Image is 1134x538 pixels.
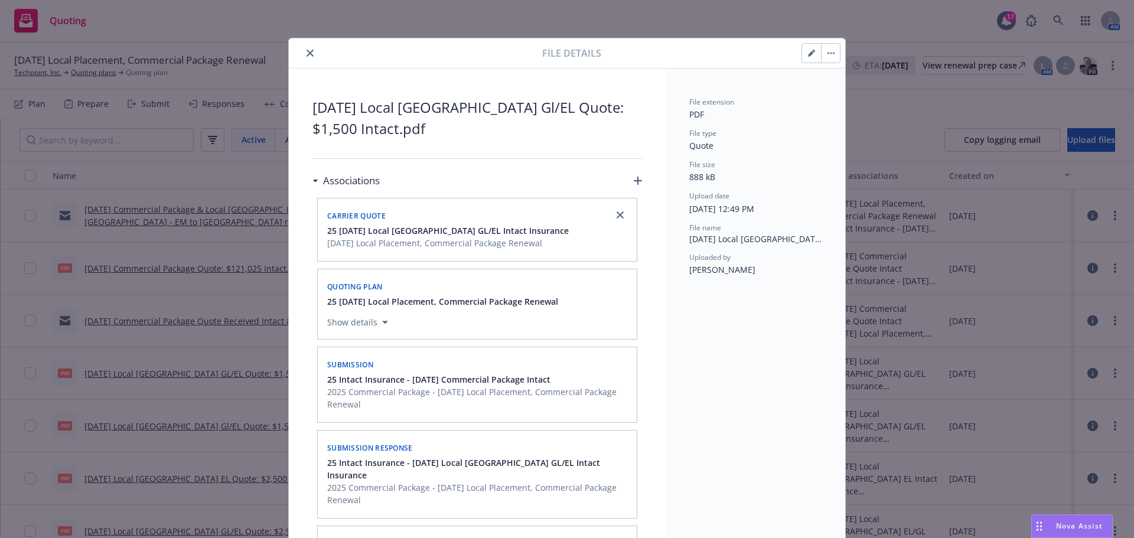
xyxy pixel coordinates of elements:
button: 25 [DATE] Local [GEOGRAPHIC_DATA] GL/EL Intact Insurance [327,224,569,237]
span: [DATE] 12:49 PM [689,203,754,214]
span: Submission [327,360,373,370]
span: Submission response [327,443,413,453]
a: close [613,208,627,222]
button: 25 [DATE] Local Placement, Commercial Package Renewal [327,295,558,308]
span: 2025 Commercial Package - [DATE] Local Placement, Commercial Package Renewal [327,481,630,506]
div: Drag to move [1032,515,1047,537]
span: [PERSON_NAME] [689,264,755,275]
div: Associations [312,173,380,188]
span: File name [689,223,721,233]
span: Carrier quote [327,211,386,221]
span: [DATE] Local [GEOGRAPHIC_DATA] Gl/EL Quote: $1,500 Intact.pdf [689,233,822,245]
span: File type [689,128,716,138]
span: [DATE] Local [GEOGRAPHIC_DATA] Gl/EL Quote: $1,500 Intact.pdf [312,97,642,139]
span: Uploaded by [689,252,731,262]
span: 888 kB [689,171,715,182]
span: File details [542,46,601,60]
button: Nova Assist [1031,514,1113,538]
button: 25 Intact Insurance - [DATE] Commercial Package Intact [327,373,630,386]
span: File size [689,159,715,169]
h3: Associations [323,173,380,188]
button: Show details [322,315,393,330]
span: Nova Assist [1056,521,1103,531]
span: [DATE] Local Placement, Commercial Package Renewal [327,237,569,249]
span: 2025 Commercial Package - [DATE] Local Placement, Commercial Package Renewal [327,386,630,410]
span: Quoting plan [327,282,383,292]
span: Quote [689,140,713,151]
button: close [303,46,317,60]
button: 25 Intact Insurance - [DATE] Local [GEOGRAPHIC_DATA] GL/EL Intact Insurance [327,457,630,481]
span: Upload date [689,191,729,201]
span: 25 Intact Insurance - [DATE] Commercial Package Intact [327,373,550,386]
span: File extension [689,97,734,107]
span: PDF [689,109,704,120]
